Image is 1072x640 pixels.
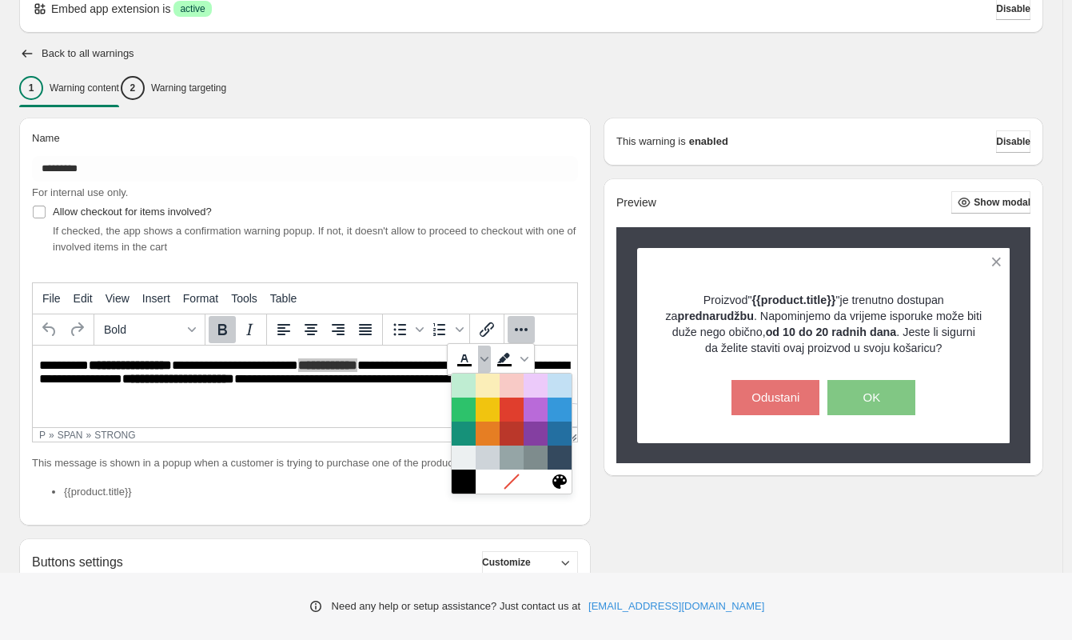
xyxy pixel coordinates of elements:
button: Odustani [731,380,819,415]
div: Purple [524,398,548,422]
p: Embed app extension is [51,1,170,17]
button: Redo [63,316,90,343]
div: Orange [476,422,500,446]
li: {{product.title}} [64,484,578,500]
button: Show modal [951,191,1030,214]
button: Bold [209,316,236,343]
div: Light Yellow [476,374,500,398]
div: Dark Purple [524,422,548,446]
div: Black [452,470,476,494]
div: Light Green [452,374,476,398]
span: Customize [482,556,531,569]
button: Undo [36,316,63,343]
span: For internal use only. [32,186,128,198]
div: Light Purple [524,374,548,398]
div: Light Gray [452,446,476,470]
div: 1 [19,76,43,100]
div: Blue [548,398,572,422]
p: This warning is [616,134,686,150]
button: 1Warning content [19,71,119,105]
button: Italic [236,316,263,343]
strong: prednarudžbu [678,310,754,322]
div: Bullet list [386,316,426,343]
span: Name [32,132,60,144]
span: Table [270,292,297,305]
button: Custom color [548,470,572,494]
span: Disable [996,135,1030,148]
button: OK [827,380,915,415]
div: strong [94,430,135,441]
h2: Buttons settings [32,554,123,570]
div: Remove color [500,470,524,494]
div: Green [452,398,476,422]
button: More... [508,316,535,343]
div: Dark Red [500,422,524,446]
strong: enabled [689,134,728,150]
a: [EMAIL_ADDRESS][DOMAIN_NAME] [588,598,764,614]
div: Numbered list [426,316,466,343]
button: Customize [482,551,578,574]
p: Warning targeting [151,82,226,94]
div: Dark Turquoise [452,422,476,446]
button: Align left [270,316,297,343]
div: span [58,430,83,441]
p: Warning content [50,82,119,94]
h2: Back to all warnings [42,47,134,60]
div: Red [500,398,524,422]
strong: od 10 do 20 radnih dana [766,326,897,338]
button: Insert/edit link [473,316,500,343]
button: Disable [996,130,1030,153]
div: Text color [451,346,491,373]
div: Gray [500,446,524,470]
strong: {{product.title}} [752,294,836,306]
span: Proizvod" "je trenutno dostupan za . Napominjemo da vrijeme isporuke može biti duže nego obično, ... [665,294,982,354]
div: Yellow [476,398,500,422]
span: Show modal [974,196,1030,209]
div: Medium Gray [476,446,500,470]
span: Edit [74,292,93,305]
span: File [42,292,61,305]
h2: Preview [616,196,656,210]
button: Justify [352,316,379,343]
span: Format [183,292,218,305]
p: This message is shown in a popup when a customer is trying to purchase one of the products involved: [32,455,578,471]
span: Insert [142,292,170,305]
div: Dark Blue [548,422,572,446]
button: Formats [98,316,201,343]
div: » [49,430,54,441]
span: Bold [104,323,182,336]
button: 2Warning targeting [121,71,226,105]
iframe: Rich Text Area [33,346,577,427]
div: Dark Gray [524,446,548,470]
div: Light Blue [548,374,572,398]
span: active [180,2,205,15]
button: Align center [297,316,325,343]
span: View [106,292,130,305]
span: Tools [231,292,257,305]
div: Background color [491,346,531,373]
div: p [39,430,46,441]
div: 2 [121,76,145,100]
span: Disable [996,2,1030,15]
div: Navy Blue [548,446,572,470]
div: White [476,470,500,494]
div: Light Red [500,374,524,398]
span: Allow checkout for items involved? [53,206,212,218]
span: If checked, the app shows a confirmation warning popup. If not, it doesn't allow to proceed to ch... [53,225,576,253]
div: » [86,430,92,441]
button: Align right [325,316,352,343]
